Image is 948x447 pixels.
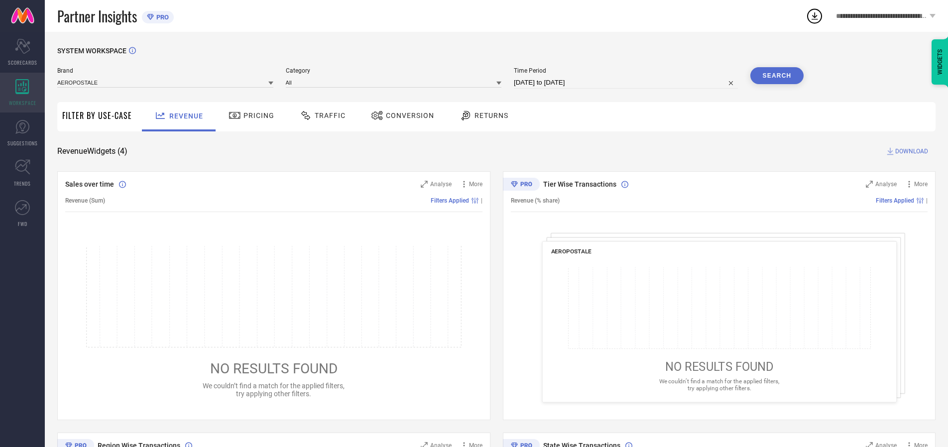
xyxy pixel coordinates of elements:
[386,112,434,119] span: Conversion
[57,146,127,156] span: Revenue Widgets ( 4 )
[286,67,502,74] span: Category
[431,197,469,204] span: Filters Applied
[14,180,31,187] span: TRENDS
[665,360,773,374] span: NO RESULTS FOUND
[8,59,37,66] span: SCORECARDS
[866,181,873,188] svg: Zoom
[210,360,338,377] span: NO RESULTS FOUND
[315,112,346,119] span: Traffic
[543,180,616,188] span: Tier Wise Transactions
[243,112,274,119] span: Pricing
[914,181,928,188] span: More
[203,382,345,398] span: We couldn’t find a match for the applied filters, try applying other filters.
[430,181,452,188] span: Analyse
[18,220,27,227] span: FWD
[57,67,273,74] span: Brand
[551,248,592,255] span: AEROPOSTALE
[7,139,38,147] span: SUGGESTIONS
[154,13,169,21] span: PRO
[62,110,132,121] span: Filter By Use-Case
[474,112,508,119] span: Returns
[806,7,824,25] div: Open download list
[750,67,804,84] button: Search
[469,181,482,188] span: More
[421,181,428,188] svg: Zoom
[57,47,126,55] span: SYSTEM WORKSPACE
[65,180,114,188] span: Sales over time
[875,181,897,188] span: Analyse
[876,197,914,204] span: Filters Applied
[659,378,779,391] span: We couldn’t find a match for the applied filters, try applying other filters.
[514,77,738,89] input: Select time period
[57,6,137,26] span: Partner Insights
[895,146,928,156] span: DOWNLOAD
[503,178,540,193] div: Premium
[65,197,105,204] span: Revenue (Sum)
[169,112,203,120] span: Revenue
[514,67,738,74] span: Time Period
[9,99,36,107] span: WORKSPACE
[926,197,928,204] span: |
[481,197,482,204] span: |
[511,197,560,204] span: Revenue (% share)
